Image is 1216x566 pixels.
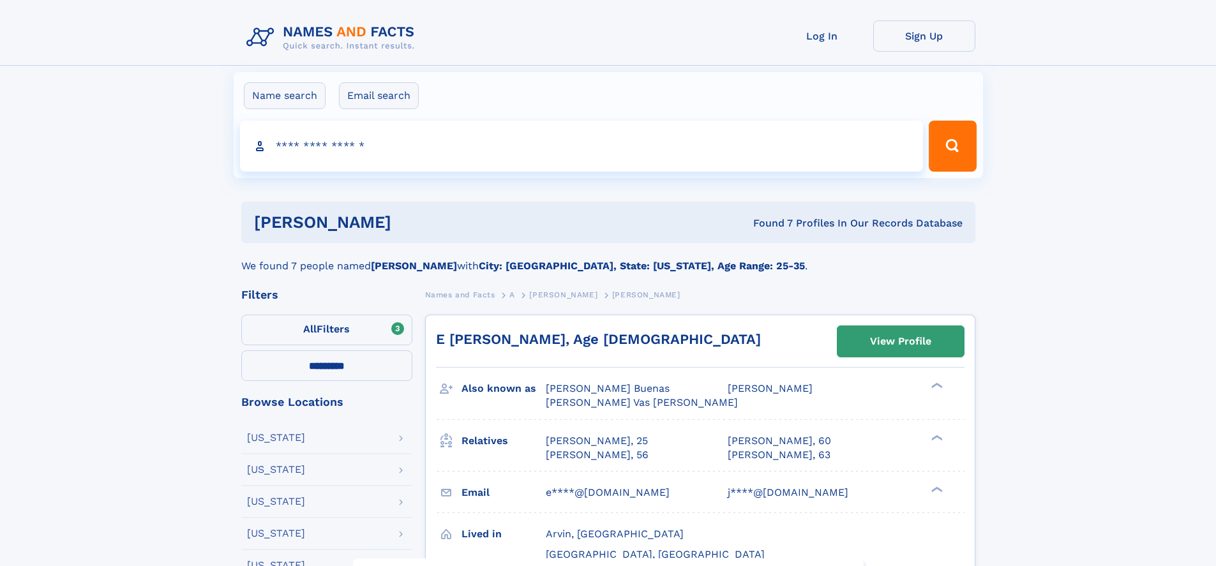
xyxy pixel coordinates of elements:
[479,260,805,272] b: City: [GEOGRAPHIC_DATA], State: [US_STATE], Age Range: 25-35
[572,216,963,230] div: Found 7 Profiles In Our Records Database
[546,382,670,394] span: [PERSON_NAME] Buenas
[529,290,597,299] span: [PERSON_NAME]
[462,378,546,399] h3: Also known as
[837,326,964,357] a: View Profile
[509,290,515,299] span: A
[241,243,975,274] div: We found 7 people named with .
[870,327,931,356] div: View Profile
[509,287,515,302] a: A
[771,20,873,52] a: Log In
[728,382,813,394] span: [PERSON_NAME]
[728,434,831,448] a: [PERSON_NAME], 60
[546,396,738,408] span: [PERSON_NAME] Vas [PERSON_NAME]
[241,315,412,345] label: Filters
[240,121,924,172] input: search input
[425,287,495,302] a: Names and Facts
[244,82,326,109] label: Name search
[303,323,317,335] span: All
[728,448,830,462] a: [PERSON_NAME], 63
[247,433,305,443] div: [US_STATE]
[254,214,573,230] h1: [PERSON_NAME]
[247,496,305,507] div: [US_STATE]
[339,82,419,109] label: Email search
[928,382,943,390] div: ❯
[241,289,412,301] div: Filters
[873,20,975,52] a: Sign Up
[928,433,943,442] div: ❯
[529,287,597,302] a: [PERSON_NAME]
[247,465,305,475] div: [US_STATE]
[436,331,761,347] a: E [PERSON_NAME], Age [DEMOGRAPHIC_DATA]
[546,528,684,540] span: Arvin, [GEOGRAPHIC_DATA]
[546,548,765,560] span: [GEOGRAPHIC_DATA], [GEOGRAPHIC_DATA]
[241,20,425,55] img: Logo Names and Facts
[928,485,943,493] div: ❯
[462,523,546,545] h3: Lived in
[546,448,649,462] a: [PERSON_NAME], 56
[612,290,680,299] span: [PERSON_NAME]
[247,528,305,539] div: [US_STATE]
[546,434,648,448] a: [PERSON_NAME], 25
[462,482,546,503] h3: Email
[241,396,412,408] div: Browse Locations
[462,430,546,452] h3: Relatives
[371,260,457,272] b: [PERSON_NAME]
[929,121,976,172] button: Search Button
